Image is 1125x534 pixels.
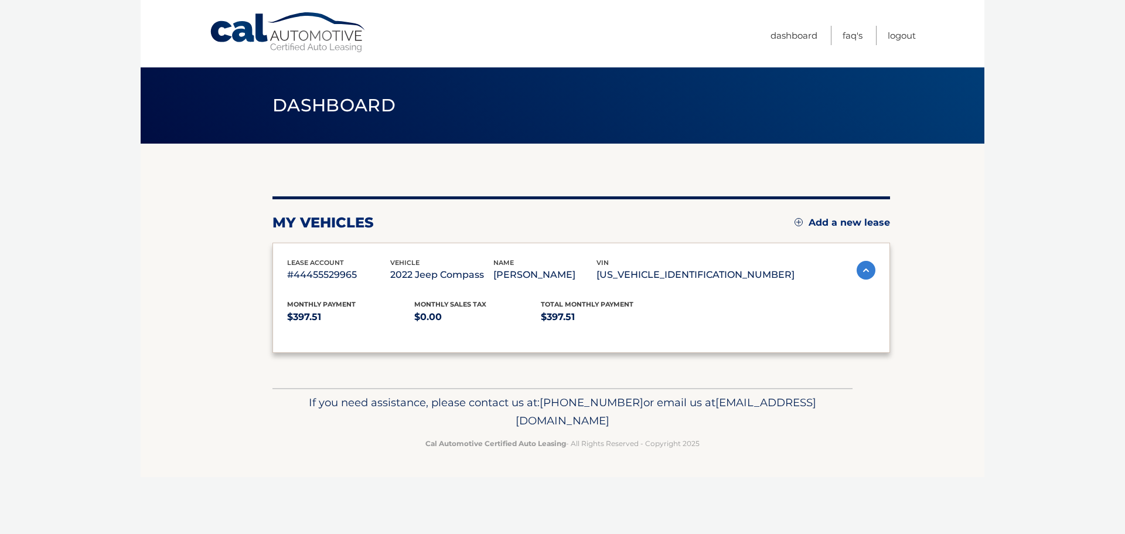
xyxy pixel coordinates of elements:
[414,300,486,308] span: Monthly sales Tax
[280,393,845,431] p: If you need assistance, please contact us at: or email us at
[272,94,396,116] span: Dashboard
[425,439,566,448] strong: Cal Automotive Certified Auto Leasing
[888,26,916,45] a: Logout
[541,300,633,308] span: Total Monthly Payment
[541,309,668,325] p: $397.51
[287,300,356,308] span: Monthly Payment
[540,396,643,409] span: [PHONE_NUMBER]
[795,218,803,226] img: add.svg
[493,259,514,267] span: name
[795,217,890,229] a: Add a new lease
[287,259,344,267] span: lease account
[272,214,374,232] h2: my vehicles
[843,26,862,45] a: FAQ's
[390,267,493,283] p: 2022 Jeep Compass
[596,267,795,283] p: [US_VEHICLE_IDENTIFICATION_NUMBER]
[390,259,420,267] span: vehicle
[771,26,817,45] a: Dashboard
[287,309,414,325] p: $397.51
[209,12,367,53] a: Cal Automotive
[280,437,845,450] p: - All Rights Reserved - Copyright 2025
[596,259,609,267] span: vin
[287,267,390,283] p: #44455529965
[493,267,596,283] p: [PERSON_NAME]
[857,261,875,280] img: accordion-active.svg
[414,309,541,325] p: $0.00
